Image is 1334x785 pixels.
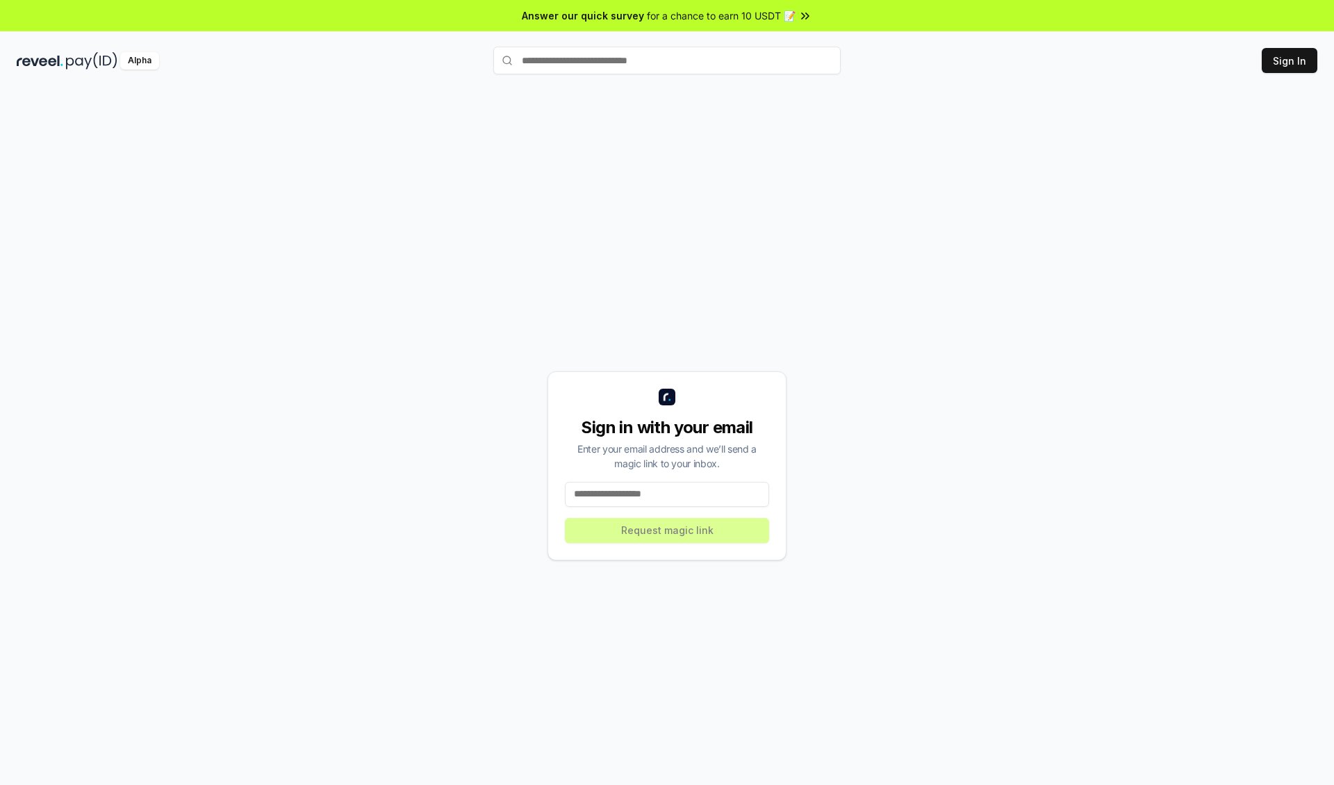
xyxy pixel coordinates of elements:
button: Sign In [1262,48,1317,73]
span: for a chance to earn 10 USDT 📝 [647,8,796,23]
span: Answer our quick survey [522,8,644,23]
img: reveel_dark [17,52,63,70]
div: Enter your email address and we’ll send a magic link to your inbox. [565,442,769,471]
img: logo_small [659,389,675,405]
div: Sign in with your email [565,416,769,439]
img: pay_id [66,52,117,70]
div: Alpha [120,52,159,70]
